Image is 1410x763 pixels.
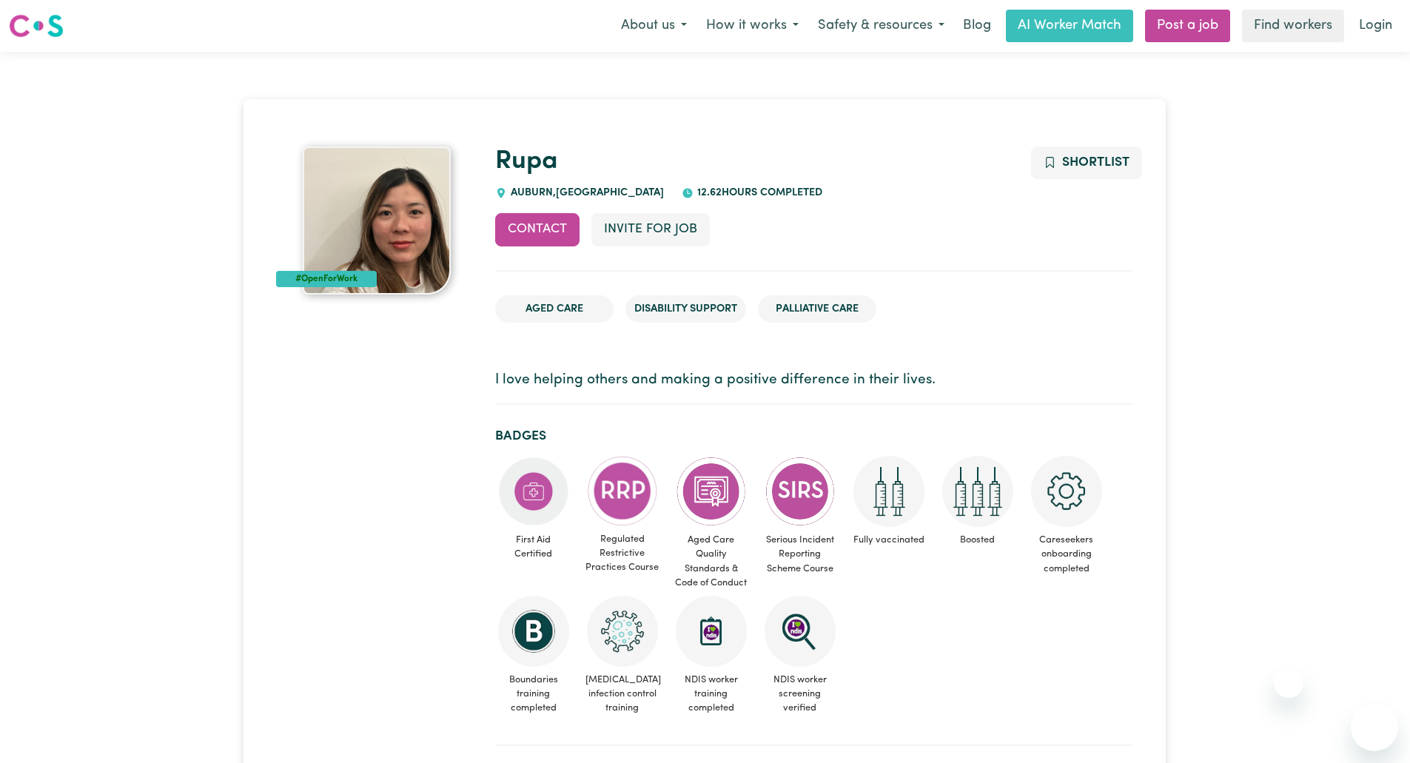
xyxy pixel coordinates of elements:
[1145,10,1230,42] a: Post a job
[1242,10,1344,42] a: Find workers
[495,149,558,175] a: Rupa
[507,187,664,198] span: AUBURN , [GEOGRAPHIC_DATA]
[1006,10,1133,42] a: AI Worker Match
[495,667,572,722] span: Boundaries training completed
[1028,527,1105,582] span: Careseekers onboarding completed
[1031,456,1102,527] img: CS Academy: Careseekers Onboarding course completed
[495,295,614,323] li: Aged Care
[694,187,822,198] span: 12.62 hours completed
[1350,10,1401,42] a: Login
[498,456,569,527] img: Care and support worker has completed First Aid Certification
[9,13,64,39] img: Careseekers logo
[1062,156,1129,169] span: Shortlist
[495,213,580,246] button: Contact
[808,10,954,41] button: Safety & resources
[625,295,746,323] li: Disability Support
[954,10,1000,42] a: Blog
[495,527,572,567] span: First Aid Certified
[276,271,377,287] div: #OpenForWork
[676,596,747,667] img: CS Academy: Introduction to NDIS Worker Training course completed
[765,596,836,667] img: NDIS Worker Screening Verified
[850,527,927,553] span: Fully vaccinated
[765,456,836,527] img: CS Academy: Serious Incident Reporting Scheme course completed
[495,428,1133,444] h2: Badges
[696,10,808,41] button: How it works
[498,596,569,667] img: CS Academy: Boundaries in care and support work course completed
[758,295,876,323] li: Palliative care
[611,10,696,41] button: About us
[591,213,710,246] button: Invite for Job
[9,9,64,43] a: Careseekers logo
[942,456,1013,527] img: Care and support worker has received booster dose of COVID-19 vaccination
[939,527,1016,553] span: Boosted
[276,147,477,295] a: Rupa's profile picture'#OpenForWork
[303,147,451,295] img: Rupa
[762,667,839,722] span: NDIS worker screening verified
[495,370,1133,391] p: I love helping others and making a positive difference in their lives.
[584,526,661,581] span: Regulated Restrictive Practices Course
[1351,704,1398,751] iframe: Button to launch messaging window
[673,527,750,596] span: Aged Care Quality Standards & Code of Conduct
[587,456,658,526] img: CS Academy: Regulated Restrictive Practices course completed
[676,456,747,527] img: CS Academy: Aged Care Quality Standards & Code of Conduct course completed
[587,596,658,667] img: CS Academy: COVID-19 Infection Control Training course completed
[762,527,839,582] span: Serious Incident Reporting Scheme Course
[673,667,750,722] span: NDIS worker training completed
[1031,147,1143,179] button: Add to shortlist
[1274,668,1303,698] iframe: Close message
[584,667,661,722] span: [MEDICAL_DATA] infection control training
[853,456,924,527] img: Care and support worker has received 2 doses of COVID-19 vaccine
